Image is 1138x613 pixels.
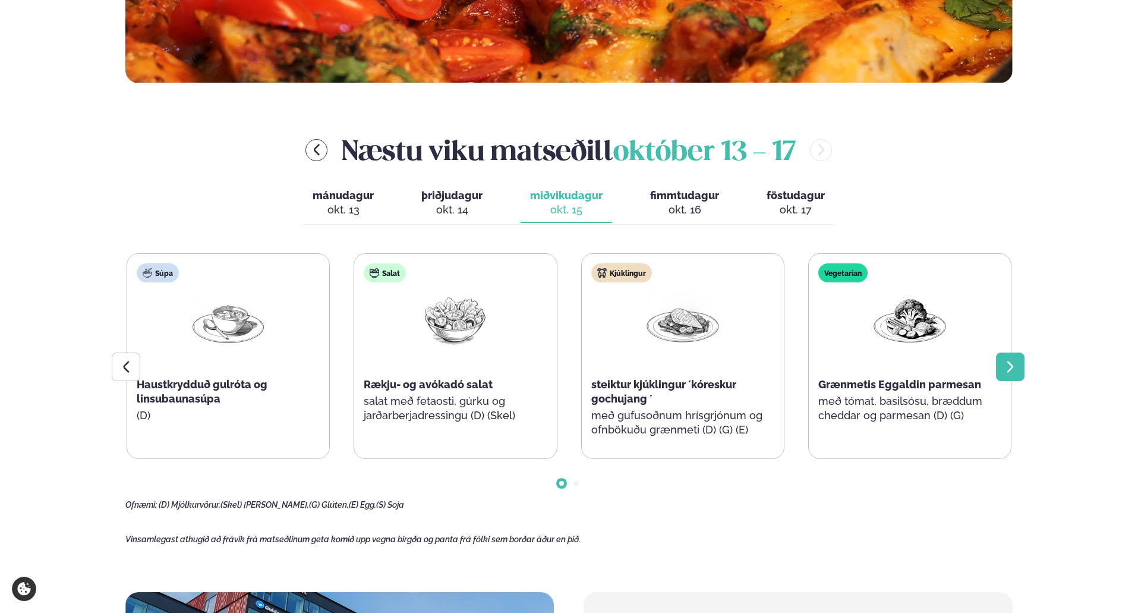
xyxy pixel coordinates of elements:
[641,184,729,223] button: fimmtudagur okt. 16
[573,481,578,486] span: Go to slide 2
[559,481,564,486] span: Go to slide 1
[137,408,320,423] p: (D)
[309,500,349,510] span: (G) Glúten,
[591,408,774,437] p: með gufusoðnum hrísgrjónum og ofnbökuðu grænmeti (D) (G) (E)
[757,184,834,223] button: föstudagur okt. 17
[650,189,719,202] span: fimmtudagur
[220,500,309,510] span: (Skel) [PERSON_NAME],
[650,203,719,217] div: okt. 16
[521,184,612,223] button: miðvikudagur okt. 15
[137,378,267,405] span: Haustkrydduð gulróta og linsubaunasúpa
[159,500,220,510] span: (D) Mjólkurvörur,
[810,139,832,161] button: menu-btn-right
[417,292,493,347] img: Salad.png
[818,394,1001,423] p: með tómat, basilsósu, bræddum cheddar og parmesan (D) (G)
[376,500,404,510] span: (S) Soja
[125,500,157,510] span: Ofnæmi:
[613,140,796,166] span: október 13 - 17
[530,203,603,217] div: okt. 15
[303,184,383,223] button: mánudagur okt. 13
[313,189,374,202] span: mánudagur
[412,184,492,223] button: þriðjudagur okt. 14
[597,268,607,278] img: chicken.svg
[767,203,825,217] div: okt. 17
[190,292,266,347] img: Soup.png
[818,263,868,282] div: Vegetarian
[645,292,721,347] img: Chicken-breast.png
[591,378,736,405] span: steiktur kjúklingur ´kóreskur gochujang ´
[364,378,493,391] span: Rækju- og avókadó salat
[125,535,581,544] span: Vinsamlegast athugið að frávik frá matseðlinum geta komið upp vegna birgða og panta frá fólki sem...
[364,394,547,423] p: salat með fetaosti, gúrku og jarðarberjadressingu (D) (Skel)
[364,263,406,282] div: Salat
[421,189,483,202] span: þriðjudagur
[421,203,483,217] div: okt. 14
[349,500,376,510] span: (E) Egg,
[12,577,36,601] a: Cookie settings
[313,203,374,217] div: okt. 13
[767,189,825,202] span: föstudagur
[143,268,152,278] img: soup.svg
[818,378,981,391] span: Grænmetis Eggaldin parmesan
[530,189,603,202] span: miðvikudagur
[591,263,652,282] div: Kjúklingur
[305,139,327,161] button: menu-btn-left
[342,131,796,169] h2: Næstu viku matseðill
[137,263,179,282] div: Súpa
[370,268,379,278] img: salad.svg
[872,292,948,347] img: Vegan.png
